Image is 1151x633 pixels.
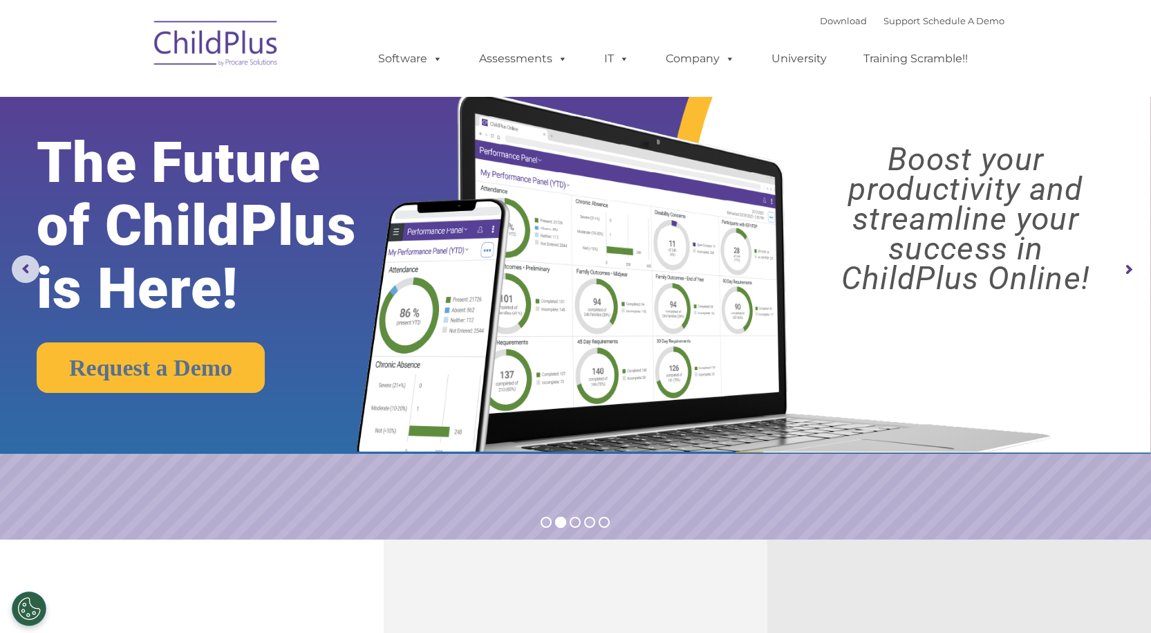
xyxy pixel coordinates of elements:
a: Software [364,45,456,73]
button: Cookies Settings [12,591,46,626]
a: Company [652,45,749,73]
rs-layer: The Future of ChildPlus is Here! [37,131,404,320]
span: Last name [192,91,234,102]
a: IT [590,45,643,73]
a: Support [883,15,920,26]
a: Download [820,15,867,26]
a: University [758,45,841,73]
a: Training Scramble!! [850,45,982,73]
rs-layer: Boost your productivity and streamline your success in ChildPlus Online! [795,145,1136,293]
a: Request a Demo [37,342,265,393]
a: Schedule A Demo [923,15,1004,26]
a: Assessments [465,45,581,73]
font: | [820,15,1004,26]
img: ChildPlus by Procare Solutions [147,11,286,80]
span: Phone number [192,148,251,158]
